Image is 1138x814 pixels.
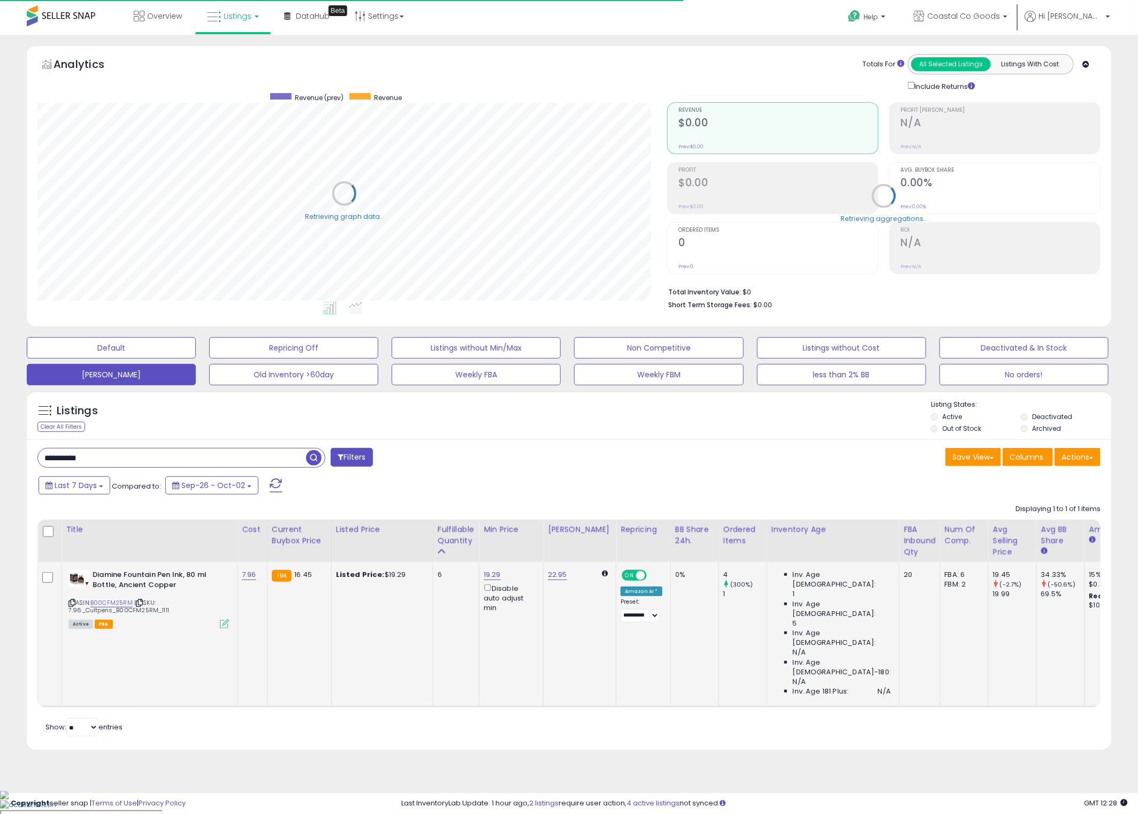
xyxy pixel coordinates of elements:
img: 41qxlL1LhhL._SL40_.jpg [68,570,90,587]
button: Save View [945,448,1001,466]
b: Listed Price: [336,569,385,580]
button: Old Inventory >60day [209,364,378,385]
button: Last 7 Days [39,476,110,495]
div: Amazon AI * [621,587,662,596]
span: Listings [224,11,251,21]
span: 1 [793,589,795,599]
div: Disable auto adjust min [484,582,535,613]
div: Listed Price [336,524,429,535]
div: FBM: 2 [945,580,980,589]
span: Inv. Age 181 Plus: [793,687,849,696]
div: 6 [438,570,471,580]
div: Current Buybox Price [272,524,327,546]
span: Compared to: [112,481,161,491]
small: (300%) [730,580,753,589]
span: | SKU: 7.96_Cultpens_B00CFM25RM_1111 [68,598,169,614]
i: Get Help [847,10,861,23]
span: All listings currently available for purchase on Amazon [68,620,93,629]
a: 22.95 [548,569,567,580]
div: Fulfillable Quantity [438,524,475,546]
span: FBA [95,620,113,629]
div: Totals For [862,59,904,70]
label: Archived [1032,424,1061,433]
button: Sep-26 - Oct-02 [165,476,258,495]
button: [PERSON_NAME] [27,364,196,385]
span: Help [864,12,878,21]
button: Columns [1003,448,1053,466]
div: Retrieving graph data.. [305,212,383,222]
span: Show: entries [45,722,123,732]
button: All Selected Listings [911,57,991,71]
div: Inventory Age [772,524,895,535]
button: Default [27,337,196,359]
small: (-50.6%) [1048,580,1075,589]
div: Num of Comp. [945,524,984,546]
span: N/A [878,687,891,696]
button: Non Competitive [574,337,743,359]
b: Diamine Fountain Pen Ink, 80 ml Bottle, Ancient Copper [93,570,223,592]
div: Retrieving aggregations.. [841,214,927,224]
div: $19.29 [336,570,425,580]
span: Hi [PERSON_NAME] [1038,11,1103,21]
div: 20 [904,570,932,580]
span: Inv. Age [DEMOGRAPHIC_DATA]: [793,628,891,648]
button: less than 2% BB [757,364,926,385]
button: Weekly FBM [574,364,743,385]
div: 1 [723,589,767,599]
div: Displaying 1 to 1 of 1 items [1015,504,1101,514]
div: BB Share 24h. [675,524,714,546]
div: Title [66,524,233,535]
span: ON [623,571,636,580]
span: Coastal Co Goods [927,11,1000,21]
small: (-2.7%) [1000,580,1022,589]
button: No orders! [940,364,1109,385]
button: Deactivated & In Stock [940,337,1109,359]
div: 19.45 [993,570,1036,580]
span: Sep-26 - Oct-02 [181,480,245,491]
a: Hi [PERSON_NAME] [1025,11,1110,35]
span: Last 7 Days [55,480,97,491]
p: Listing States: [931,400,1111,410]
span: 16.45 [294,569,312,580]
button: Listings without Cost [757,337,926,359]
small: FBA [272,570,292,582]
h5: Listings [57,404,98,419]
div: 19.99 [993,589,1036,599]
label: Active [942,412,962,421]
div: 69.5% [1041,589,1084,599]
small: Amazon Fees. [1089,535,1096,545]
button: Weekly FBA [392,364,561,385]
h5: Analytics [54,57,125,74]
div: Avg Selling Price [993,524,1032,558]
small: Avg BB Share. [1041,546,1048,556]
span: Columns [1010,452,1043,462]
div: Clear All Filters [37,422,85,432]
div: Preset: [621,598,662,622]
div: Include Returns [900,80,988,92]
div: Avg BB Share [1041,524,1080,546]
a: Help [839,2,896,35]
button: Actions [1055,448,1101,466]
div: Repricing [621,524,666,535]
span: Inv. Age [DEMOGRAPHIC_DATA]: [793,570,891,589]
div: ASIN: [68,570,229,627]
button: Listings With Cost [990,57,1070,71]
div: FBA inbound Qty [904,524,936,558]
label: Deactivated [1032,412,1072,421]
div: 4 [723,570,767,580]
div: Cost [242,524,263,535]
button: Filters [331,448,372,467]
div: 0% [675,570,711,580]
a: 7.96 [242,569,256,580]
div: Tooltip anchor [329,5,347,16]
label: Out of Stock [942,424,981,433]
div: [PERSON_NAME] [548,524,612,535]
div: FBA: 6 [945,570,980,580]
div: Ordered Items [723,524,762,546]
span: N/A [793,677,806,687]
button: Repricing Off [209,337,378,359]
div: Min Price [484,524,539,535]
span: N/A [793,648,806,657]
span: Overview [147,11,182,21]
span: OFF [645,571,662,580]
